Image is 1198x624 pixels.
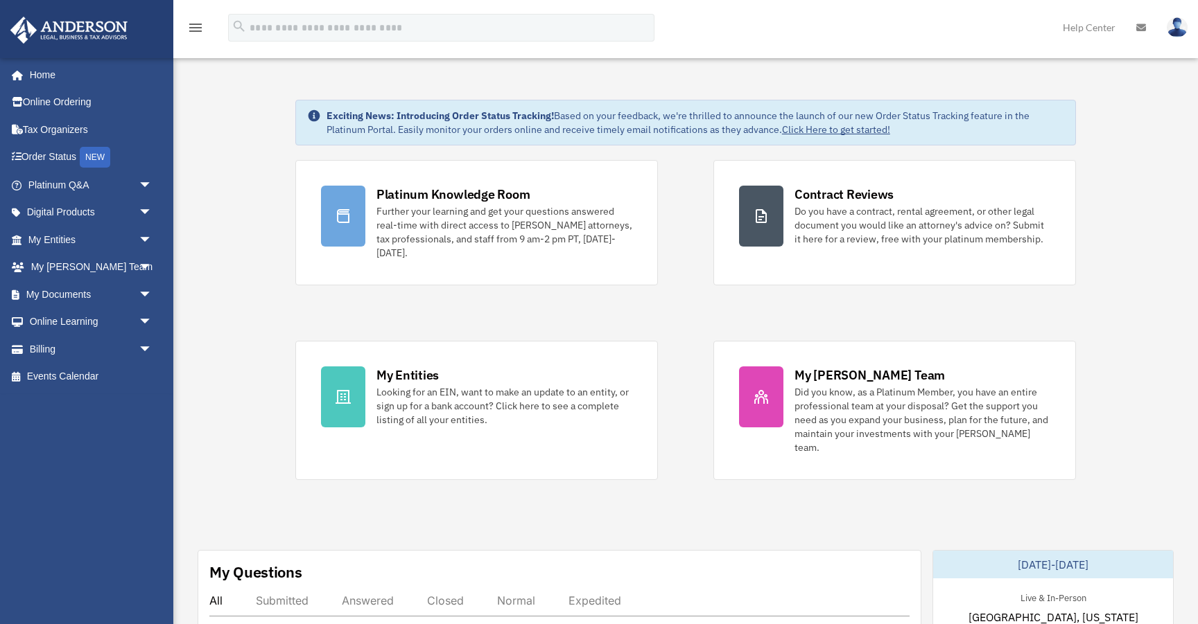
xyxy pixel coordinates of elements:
[568,594,621,607] div: Expedited
[713,160,1076,285] a: Contract Reviews Do you have a contract, rental agreement, or other legal document you would like...
[376,204,632,260] div: Further your learning and get your questions answered real-time with direct access to [PERSON_NAM...
[256,594,309,607] div: Submitted
[497,594,535,607] div: Normal
[10,143,173,172] a: Order StatusNEW
[376,186,530,203] div: Platinum Knowledge Room
[342,594,394,607] div: Answered
[10,226,173,253] a: My Entitiesarrow_drop_down
[10,171,173,199] a: Platinum Q&Aarrow_drop_down
[139,308,166,337] span: arrow_drop_down
[376,385,632,427] div: Looking for an EIN, want to make an update to an entity, or sign up for a bank account? Click her...
[795,385,1050,454] div: Did you know, as a Platinum Member, you have an entire professional team at your disposal? Get th...
[376,366,439,384] div: My Entities
[209,562,302,582] div: My Questions
[782,123,890,136] a: Click Here to get started!
[295,341,658,480] a: My Entities Looking for an EIN, want to make an update to an entity, or sign up for a bank accoun...
[1167,17,1188,37] img: User Pic
[139,280,166,309] span: arrow_drop_down
[10,308,173,336] a: Online Learningarrow_drop_down
[139,226,166,254] span: arrow_drop_down
[10,280,173,308] a: My Documentsarrow_drop_down
[10,89,173,116] a: Online Ordering
[10,335,173,363] a: Billingarrow_drop_down
[6,17,132,44] img: Anderson Advisors Platinum Portal
[187,19,204,36] i: menu
[795,204,1050,246] div: Do you have a contract, rental agreement, or other legal document you would like an attorney's ad...
[139,171,166,199] span: arrow_drop_down
[327,109,554,122] strong: Exciting News: Introducing Order Status Tracking!
[295,160,658,285] a: Platinum Knowledge Room Further your learning and get your questions answered real-time with dire...
[933,551,1173,578] div: [DATE]-[DATE]
[232,19,247,34] i: search
[10,253,173,281] a: My [PERSON_NAME] Teamarrow_drop_down
[427,594,464,607] div: Closed
[10,61,166,89] a: Home
[10,116,173,143] a: Tax Organizers
[327,109,1064,136] div: Based on your feedback, we're thrilled to announce the launch of our new Order Status Tracking fe...
[1009,589,1097,604] div: Live & In-Person
[10,199,173,226] a: Digital Productsarrow_drop_down
[187,24,204,36] a: menu
[209,594,223,607] div: All
[139,253,166,282] span: arrow_drop_down
[10,363,173,391] a: Events Calendar
[139,335,166,364] span: arrow_drop_down
[713,341,1076,480] a: My [PERSON_NAME] Team Did you know, as a Platinum Member, you have an entire professional team at...
[80,147,110,168] div: NEW
[795,366,945,384] div: My [PERSON_NAME] Team
[139,199,166,227] span: arrow_drop_down
[795,186,894,203] div: Contract Reviews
